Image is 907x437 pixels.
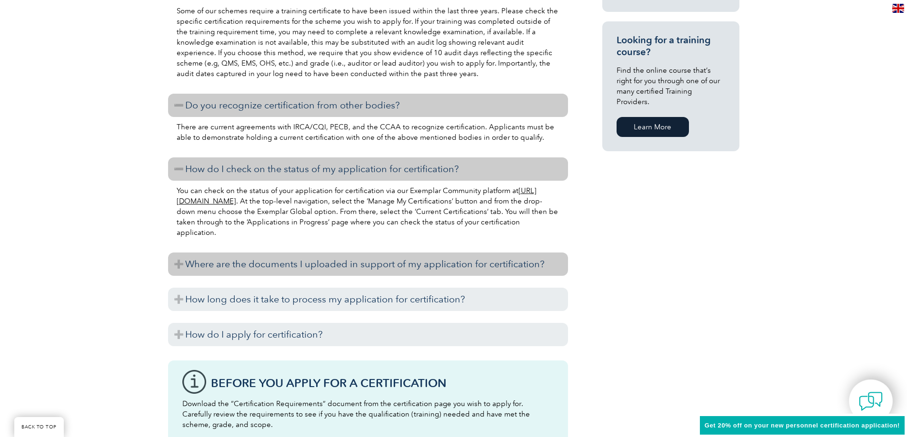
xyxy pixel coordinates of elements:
[177,185,559,238] p: You can check on the status of your application for certification via our Exemplar Community plat...
[617,65,725,107] p: Find the online course that’s right for you through one of our many certified Training Providers.
[168,94,568,117] h3: Do you recognize certification from other bodies?
[859,389,883,413] img: contact-chat.png
[168,323,568,346] h3: How do I apply for certification?
[211,377,554,389] h3: Before You Apply For a Certification
[177,6,559,79] p: Some of our schemes require a training certificate to have been issued within the last three year...
[14,417,64,437] a: BACK TO TOP
[168,157,568,181] h3: How do I check on the status of my application for certification?
[177,122,559,143] p: There are current agreements with IRCA/CQI, PECB, and the CCAA to recognize certification. Applic...
[617,34,725,58] h3: Looking for a training course?
[705,422,900,429] span: Get 20% off on your new personnel certification application!
[168,252,568,276] h3: Where are the documents I uploaded in support of my application for certification?
[617,117,689,137] a: Learn More
[182,398,554,430] p: Download the “Certification Requirements” document from the certification page you wish to apply ...
[168,288,568,311] h3: How long does it take to process my application for certification?
[892,4,904,13] img: en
